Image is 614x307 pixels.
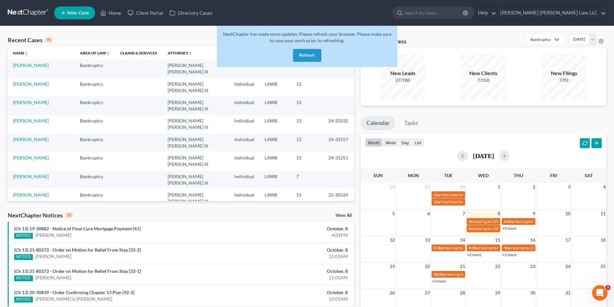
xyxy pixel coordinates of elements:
[241,289,348,296] div: October, 8
[13,174,49,179] a: [PERSON_NAME]
[13,51,28,55] a: Nameunfold_more
[223,31,391,43] span: NextChapter has made some updates. Please refresh your browser. Please make sure to save your wor...
[65,212,73,218] div: 10
[162,152,229,170] td: [PERSON_NAME] [PERSON_NAME] III
[13,118,49,123] a: [PERSON_NAME]
[241,247,348,253] div: October, 8
[514,173,523,178] span: Thu
[467,252,481,257] a: +2 more
[365,138,383,147] button: month
[241,268,348,274] div: October, 8
[229,133,259,152] td: Individual
[504,245,510,250] span: 10a
[259,115,291,133] td: LAWB
[291,133,323,152] td: 13
[166,7,216,19] a: Directory Cases
[229,152,259,170] td: Individual
[408,173,419,178] span: Mon
[75,133,115,152] td: Bankruptcy
[427,210,431,217] span: 6
[323,115,354,133] td: 24-20332
[424,289,431,297] span: 27
[229,78,259,96] td: Individual
[459,236,466,244] span: 14
[97,7,124,19] a: Home
[162,59,229,78] td: [PERSON_NAME] [PERSON_NAME] III
[115,46,162,59] th: Claims & Services
[75,115,115,133] td: Bankruptcy
[434,272,445,277] span: 10:45a
[565,289,571,297] span: 31
[389,236,395,244] span: 12
[469,219,473,224] span: 9a
[291,152,323,170] td: 13
[106,52,110,55] i: unfold_more
[600,210,606,217] span: 11
[532,183,536,191] span: 2
[434,199,440,204] span: 12a
[162,96,229,115] td: [PERSON_NAME] [PERSON_NAME] III
[441,192,494,197] span: Filed Date for [PERSON_NAME]
[494,236,501,244] span: 15
[380,70,425,77] div: New Leads
[13,155,49,160] a: [PERSON_NAME]
[432,279,446,283] a: +3 more
[459,263,466,270] span: 21
[14,233,33,239] div: NOTICE
[259,133,291,152] td: LAWB
[241,232,348,238] div: 4:01PM
[511,245,561,250] span: Hearing for [PERSON_NAME]
[502,252,516,257] a: +2 more
[241,253,348,260] div: 11:01AM
[162,170,229,189] td: [PERSON_NAME] [PERSON_NAME] III
[475,7,496,19] a: Help
[541,77,587,83] div: 7/92
[35,274,71,281] a: [PERSON_NAME]
[259,189,291,207] td: LAWB
[75,78,115,96] td: Bankruptcy
[605,285,610,290] span: 3
[336,213,352,218] a: View All
[293,49,321,62] button: Refresh
[424,183,431,191] span: 29
[13,100,49,105] a: [PERSON_NAME]
[532,210,536,217] span: 9
[14,290,134,295] a: (Ch 13) 20-30839 - Order Confirming Chapter 13 Plan [92-2]
[380,77,425,83] div: 27/180
[75,96,115,115] td: Bankruptcy
[162,78,229,96] td: [PERSON_NAME] [PERSON_NAME] III
[497,7,606,19] a: [PERSON_NAME] [PERSON_NAME] Law, LLC
[291,115,323,133] td: 13
[14,268,141,274] a: (Ch 13) 21-80272 - Order on Motion for Relief From Stay [33-1]
[461,77,506,83] div: 7/150
[259,96,291,115] td: LAWB
[13,62,49,68] a: [PERSON_NAME]
[405,7,464,19] input: Search by name...
[188,52,192,55] i: unfold_more
[75,59,115,78] td: Bankruptcy
[398,116,424,130] a: Tasks
[565,263,571,270] span: 24
[67,11,89,15] span: New Case
[13,137,49,142] a: [PERSON_NAME]
[8,36,53,44] div: Recent Cases
[14,275,33,281] div: NOTICE
[35,296,112,302] a: [PERSON_NAME] & [PERSON_NAME]
[162,133,229,152] td: [PERSON_NAME] [PERSON_NAME] III
[35,232,71,238] a: [PERSON_NAME]
[473,219,524,224] span: Hearing for [PERSON_NAME]
[530,263,536,270] span: 23
[14,247,141,253] a: (Ch 13) 21-80272 - Order on Motion for Relief From Stay [33-2]
[389,289,395,297] span: 26
[473,152,494,159] h2: [DATE]
[13,192,49,197] a: [PERSON_NAME]
[497,210,501,217] span: 8
[459,289,466,297] span: 28
[494,289,501,297] span: 29
[14,254,33,260] div: NOTICE
[473,226,524,231] span: Hearing for [PERSON_NAME]
[241,225,348,232] div: October, 8
[229,189,259,207] td: Individual
[565,210,571,217] span: 10
[479,245,585,250] span: Hearing for [US_STATE] Safety Association of Timbermen - Self I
